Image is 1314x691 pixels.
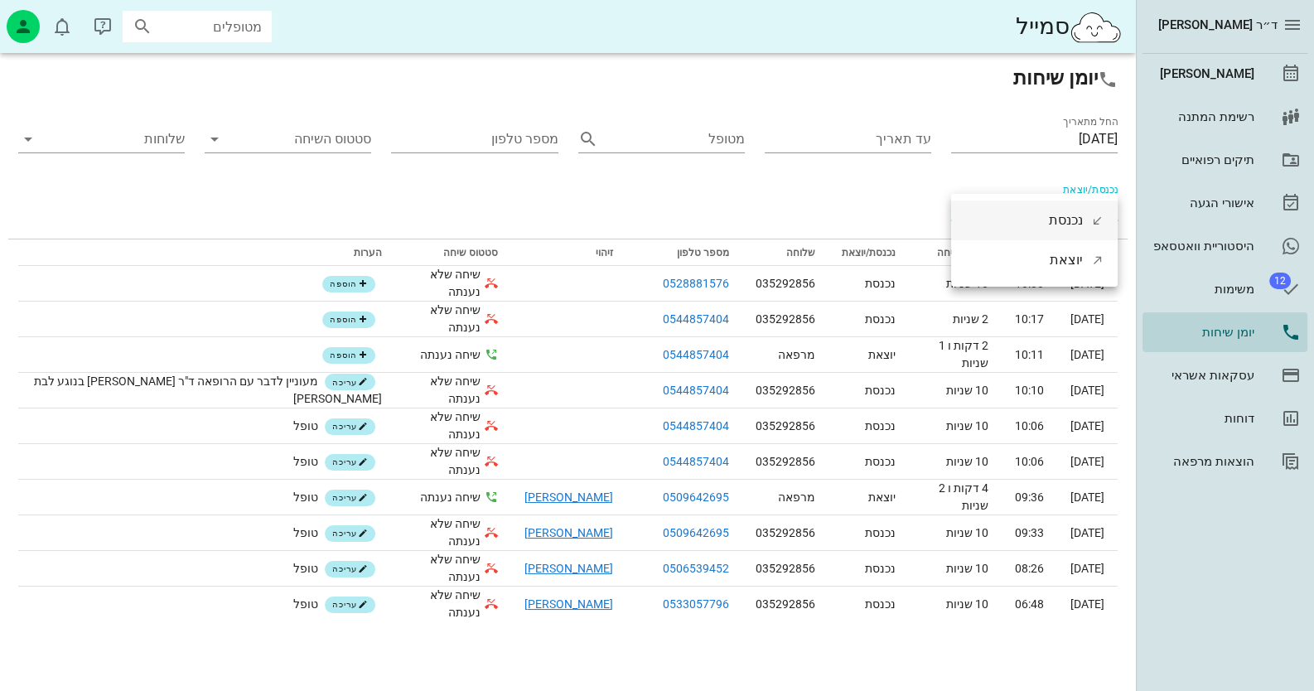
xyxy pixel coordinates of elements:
a: יומן שיחות [1143,312,1307,352]
th: סטטוס שיחה [395,239,511,266]
button: עריכה [325,561,375,577]
th: שלוחה [742,239,828,266]
th: משך השיחה [909,239,1002,266]
a: דוחות [1143,399,1307,438]
span: 2 שניות [953,312,988,326]
span: 035292856 [756,455,815,468]
span: הוספה [330,315,368,325]
a: [PERSON_NAME] [524,490,613,504]
span: תג [51,16,59,23]
div: היסטוריית וואטסאפ [1149,239,1254,253]
span: עריכה [332,457,368,467]
button: עריכה [325,490,375,506]
span: 2 דקות ו 1 שניות [939,339,988,370]
a: [PERSON_NAME] [524,597,613,611]
button: הוספה [322,347,375,364]
span: 09:33 [1015,526,1044,539]
span: [DATE] [1070,526,1104,539]
span: [DATE] [1070,277,1104,290]
a: 0544857404 [663,418,729,435]
span: סטטוס שיחה [443,247,498,259]
div: [PERSON_NAME] [1149,67,1254,80]
div: הוצאות מרפאה [1149,455,1254,468]
span: נכנסת [865,277,896,290]
div: יומן שיחות [1149,326,1254,339]
a: [PERSON_NAME] [1143,54,1307,94]
span: [DATE] [1070,455,1104,468]
a: 0528881576 [663,275,729,292]
a: עסקאות אשראי [1143,355,1307,395]
span: תג [1269,273,1291,289]
button: עריכה [325,374,375,390]
span: 10:06 [1015,419,1044,432]
a: 0544857404 [663,382,729,399]
span: 06:48 [1015,597,1044,611]
a: 0544857404 [663,346,729,364]
span: 08:26 [1015,562,1044,575]
span: 10 שניות [946,455,988,468]
span: [DATE] [1070,562,1104,575]
div: סטטוס השיחה [205,126,371,152]
span: שיחה שלא נענתה [408,373,481,408]
span: טופל [293,490,318,504]
span: שיחה נענתה [420,346,481,364]
span: 10:30 [1015,277,1044,290]
span: 10:10 [1015,384,1044,397]
span: 035292856 [756,526,815,539]
span: שלוחה [786,247,815,259]
span: שיחה נענתה [420,489,481,506]
span: 09:36 [1015,490,1044,504]
span: 035292856 [756,277,815,290]
div: יוצאת [1050,240,1083,280]
div: עסקאות אשראי [1149,369,1254,382]
span: נכנסת/יוצאת [842,247,896,259]
button: עריכה [325,418,375,435]
a: תגמשימות [1143,269,1307,309]
span: 10 שניות [946,526,988,539]
span: 035292856 [756,597,815,611]
span: עריכה [332,493,368,503]
label: החל מתאריך [1063,116,1118,128]
span: 10 שניות [946,384,988,397]
span: [DATE] [1070,348,1104,361]
a: 0506539452 [663,560,729,577]
span: טופל [293,526,318,539]
span: [DATE] [1070,384,1104,397]
th: נכנסת/יוצאת [828,239,909,266]
span: נכנסת [865,597,896,611]
span: 10:11 [1015,348,1044,361]
span: שיחה שלא נענתה [408,551,481,586]
a: [PERSON_NAME] [524,562,613,575]
th: מספר טלפון [626,239,742,266]
span: [DATE] [1070,597,1104,611]
button: הוספה [322,312,375,328]
div: נכנסת/יוצאת [951,194,1118,220]
span: נכנסת [865,562,896,575]
span: עריכה [332,422,368,432]
span: נכנסת [865,384,896,397]
span: 10 שניות [946,597,988,611]
span: עריכה [332,377,368,387]
h2: יומן שיחות [18,63,1118,93]
a: רשימת המתנה [1143,97,1307,137]
span: 10:06 [1015,455,1044,468]
span: 4 דקות ו 2 שניות [939,481,988,512]
span: 10 שניות [946,277,988,290]
span: נכנסת [865,526,896,539]
span: עריכה [332,600,368,610]
span: נכנסת [865,312,896,326]
span: 035292856 [756,312,815,326]
span: 035292856 [756,419,815,432]
span: טופל [293,419,318,432]
span: נכנסת [865,455,896,468]
th: הערות [18,239,395,266]
span: מספר טלפון [677,247,729,259]
th: זיהוי [511,239,626,266]
span: הערות [354,247,382,259]
span: שיחה שלא נענתה [408,515,481,550]
span: שיחה שלא נענתה [408,408,481,443]
img: SmileCloud logo [1069,11,1123,44]
span: ד״ר [PERSON_NAME] [1158,17,1278,32]
span: יוצאת [868,490,896,504]
span: שיחה שלא נענתה [408,444,481,479]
